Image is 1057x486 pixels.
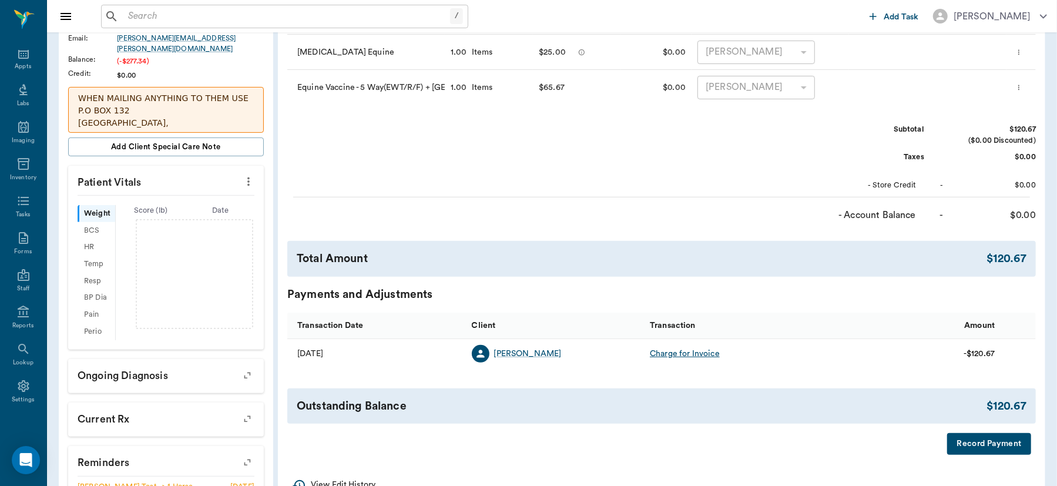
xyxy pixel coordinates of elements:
[836,152,924,163] div: Taxes
[186,205,256,216] div: Date
[986,398,1026,415] div: $120.67
[823,312,1001,338] div: Amount
[68,138,264,156] button: Add client Special Care Note
[947,433,1031,455] button: Record Payment
[1012,42,1026,62] button: more
[1012,78,1026,98] button: more
[12,136,35,145] div: Imaging
[117,33,264,54] a: [PERSON_NAME][EMAIL_ADDRESS][PERSON_NAME][DOMAIN_NAME]
[239,172,258,192] button: more
[828,208,916,222] div: - Account Balance
[650,348,720,360] div: Charge for Invoice
[297,250,986,267] div: Total Amount
[117,56,264,66] div: (-$277.34)
[621,35,692,70] div: $0.00
[948,180,1036,191] div: $0.00
[68,403,264,432] p: Current Rx
[68,359,264,388] p: Ongoing diagnosis
[111,140,221,153] span: Add client Special Care Note
[68,33,117,43] div: Email :
[297,398,986,415] div: Outstanding Balance
[644,312,823,338] div: Transaction
[123,8,450,25] input: Search
[68,446,264,475] p: Reminders
[948,152,1036,163] div: $0.00
[954,9,1031,24] div: [PERSON_NAME]
[948,124,1036,135] div: $120.67
[78,306,115,323] div: Pain
[621,70,692,105] div: $0.00
[964,309,995,342] div: Amount
[17,99,29,108] div: Labs
[494,348,562,360] a: [PERSON_NAME]
[467,46,493,58] div: Items
[939,208,943,222] div: -
[68,166,264,195] p: Patient Vitals
[575,43,588,61] button: message
[964,348,995,360] div: -$120.67
[451,82,467,93] div: 1.00
[78,273,115,290] div: Resp
[13,358,33,367] div: Lookup
[948,135,1036,146] div: ($0.00 Discounted)
[836,124,924,135] div: Subtotal
[78,256,115,273] div: Temp
[940,180,943,191] div: -
[287,312,466,338] div: Transaction Date
[14,247,32,256] div: Forms
[697,41,815,64] div: [PERSON_NAME]
[297,309,363,342] div: Transaction Date
[287,286,1036,303] div: Payments and Adjustments
[68,68,117,79] div: Credit :
[697,76,815,99] div: [PERSON_NAME]
[539,43,566,61] div: $25.00
[68,54,117,65] div: Balance :
[650,309,696,342] div: Transaction
[467,82,493,93] div: Items
[78,205,115,222] div: Weight
[539,79,565,96] div: $65.67
[16,210,31,219] div: Tasks
[12,395,35,404] div: Settings
[117,70,264,81] div: $0.00
[472,309,496,342] div: Client
[78,222,115,239] div: BCS
[924,5,1056,27] button: [PERSON_NAME]
[287,70,445,105] div: Equine Vaccine - 5 Way(EWT/R/F) + [GEOGRAPHIC_DATA]
[297,348,323,360] div: 08/22/25
[12,446,40,474] div: Open Intercom Messenger
[116,205,186,216] div: Score ( lb )
[450,8,463,24] div: /
[828,180,917,191] div: - Store Credit
[78,290,115,307] div: BP Dia
[986,250,1026,267] div: $120.67
[10,173,36,182] div: Inventory
[15,62,31,71] div: Appts
[451,46,467,58] div: 1.00
[865,5,924,27] button: Add Task
[17,284,29,293] div: Staff
[287,35,445,70] div: [MEDICAL_DATA] Equine
[78,92,254,240] p: WHEN MAILING ANYTHING TO THEM USE P.O BOX 132 [GEOGRAPHIC_DATA], [GEOGRAPHIC_DATA] 75573 ON 11/26...
[948,208,1036,222] div: $0.00
[78,239,115,256] div: HR
[466,312,645,338] div: Client
[78,323,115,340] div: Perio
[54,5,78,28] button: Close drawer
[12,321,34,330] div: Reports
